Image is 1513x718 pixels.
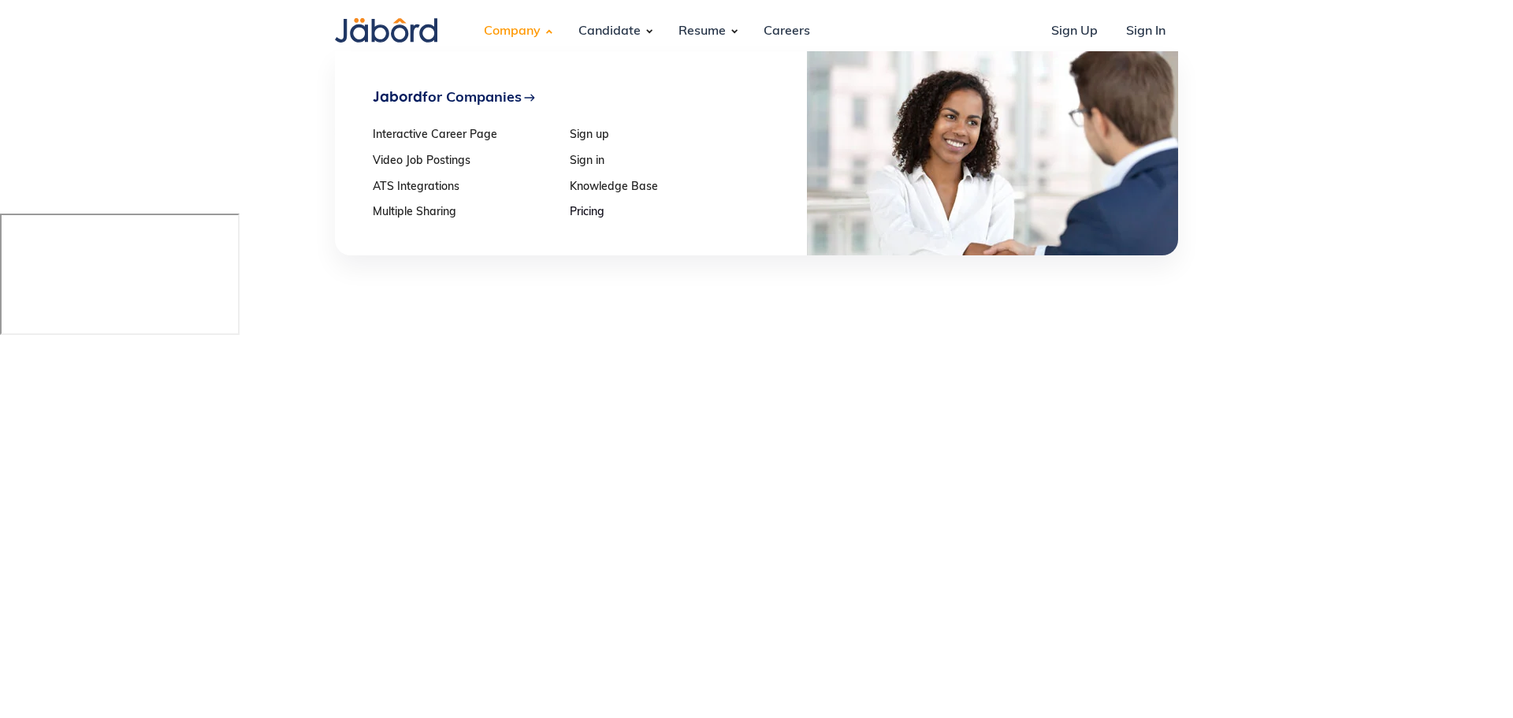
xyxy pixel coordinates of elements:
[807,51,1178,255] img: Company Signup
[471,10,553,53] div: Company
[373,155,559,169] a: Video Job Postings
[566,10,653,53] div: Candidate
[666,10,738,53] div: Resume
[570,129,756,143] a: Sign up
[523,91,536,104] div: east
[373,87,422,105] span: Jabord
[373,89,756,106] a: Jabordfor Companieseast
[1039,10,1110,53] a: Sign Up
[373,206,559,220] a: Multiple Sharing
[373,181,559,195] a: ATS Integrations
[570,206,756,220] a: Pricing
[373,129,559,143] a: Interactive Career Page
[570,181,756,195] a: Knowledge Base
[570,155,756,169] a: Sign in
[335,18,437,43] img: Jabord Candidate
[335,51,1178,255] nav: Company
[751,10,823,53] a: Careers
[373,89,522,106] div: for Companies
[1113,10,1178,53] a: Sign In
